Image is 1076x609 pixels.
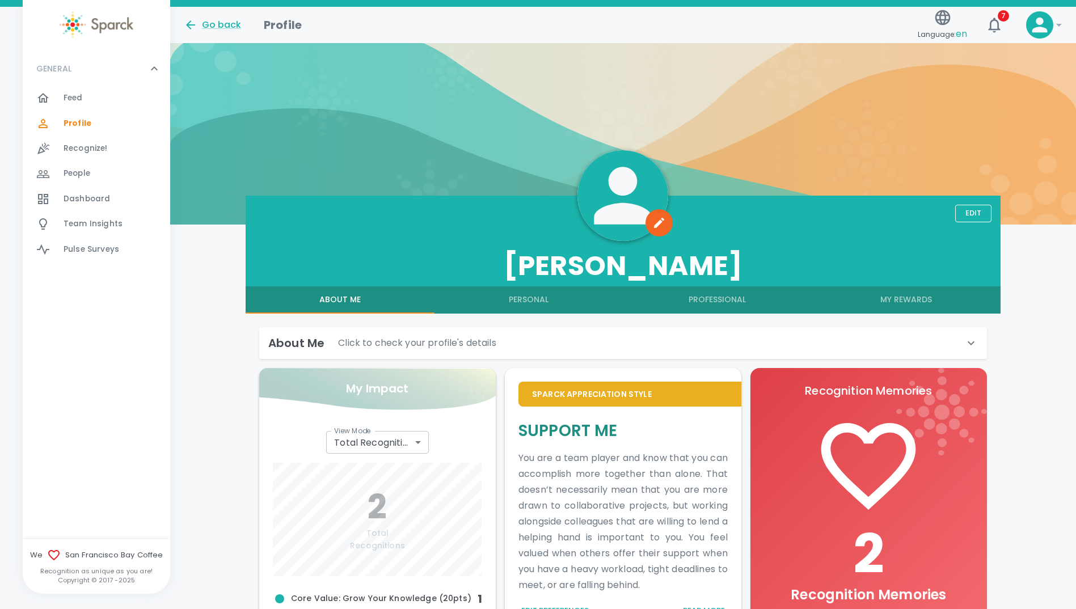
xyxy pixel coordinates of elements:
[246,286,1001,314] div: full width tabs
[346,379,408,397] p: My Impact
[23,111,170,136] a: Profile
[64,168,90,179] span: People
[273,592,478,606] span: Core Value: Grow Your Knowledge (20pts)
[64,143,108,154] span: Recognize!
[955,205,991,222] button: Edit
[23,161,170,186] a: People
[764,382,973,400] p: Recognition Memories
[268,334,324,352] h6: About Me
[434,286,623,314] button: Personal
[64,92,83,104] span: Feed
[184,18,241,32] button: Go back
[478,590,482,608] h6: 1
[812,286,1001,314] button: My Rewards
[764,522,973,586] h1: 2
[264,16,302,34] h1: Profile
[23,576,170,585] p: Copyright © 2017 - 2025
[23,136,170,161] a: Recognize!
[918,27,967,42] span: Language:
[23,566,170,576] p: Recognition as unique as you are!
[518,450,728,593] p: You are a team player and know that you can accomplish more together than alone. That doesn’t nec...
[791,585,946,604] span: Recognition Memories
[23,187,170,212] a: Dashboard
[334,426,371,435] label: View Mode
[981,11,1008,39] button: 7
[998,10,1009,22] span: 7
[64,118,91,129] span: Profile
[326,431,428,454] div: Total Recognitions
[259,327,987,359] div: About MeClick to check your profile's details
[23,212,170,236] a: Team Insights
[532,388,728,400] p: Sparck Appreciation Style
[36,63,71,74] p: GENERAL
[956,27,967,40] span: en
[64,218,123,230] span: Team Insights
[896,368,987,455] img: logo
[64,244,119,255] span: Pulse Surveys
[246,250,1001,282] h3: [PERSON_NAME]
[23,11,170,38] a: Sparck logo
[23,237,170,262] a: Pulse Surveys
[23,86,170,267] div: GENERAL
[338,336,496,350] p: Click to check your profile's details
[23,52,170,86] div: GENERAL
[64,193,110,205] span: Dashboard
[518,420,728,441] h5: Support Me
[60,11,133,38] img: Sparck logo
[623,286,812,314] button: Professional
[23,548,170,562] span: We San Francisco Bay Coffee
[913,5,972,45] button: Language:en
[23,86,170,111] a: Feed
[246,286,434,314] button: About Me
